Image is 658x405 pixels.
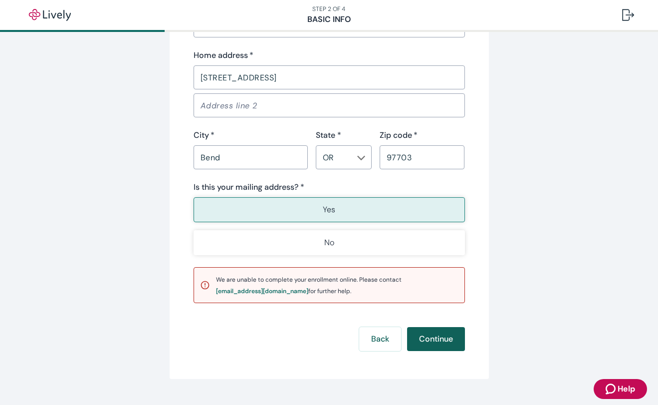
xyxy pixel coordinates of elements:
label: State * [316,129,341,141]
button: Yes [194,197,465,222]
button: Continue [407,327,465,351]
div: [EMAIL_ADDRESS][DOMAIN_NAME] [216,288,308,294]
svg: Zendesk support icon [606,383,618,395]
button: Log out [614,3,642,27]
span: Help [618,383,635,395]
input: Address line 2 [194,95,465,115]
input: Address line 1 [194,67,465,87]
span: We are unable to complete your enrollment online. Please contact for further help. [216,276,402,295]
a: support email [216,288,308,294]
p: No [324,237,334,249]
button: Open [356,153,366,163]
button: Zendesk support iconHelp [594,379,647,399]
img: Lively [22,9,78,21]
label: Zip code [380,129,418,141]
label: City [194,129,215,141]
label: Is this your mailing address? * [194,181,304,193]
label: Home address [194,49,253,61]
p: Yes [323,204,335,216]
button: No [194,230,465,255]
svg: Chevron icon [357,154,365,162]
input: Zip code [380,147,465,167]
input: -- [319,150,352,164]
button: Back [359,327,401,351]
input: City [194,147,308,167]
